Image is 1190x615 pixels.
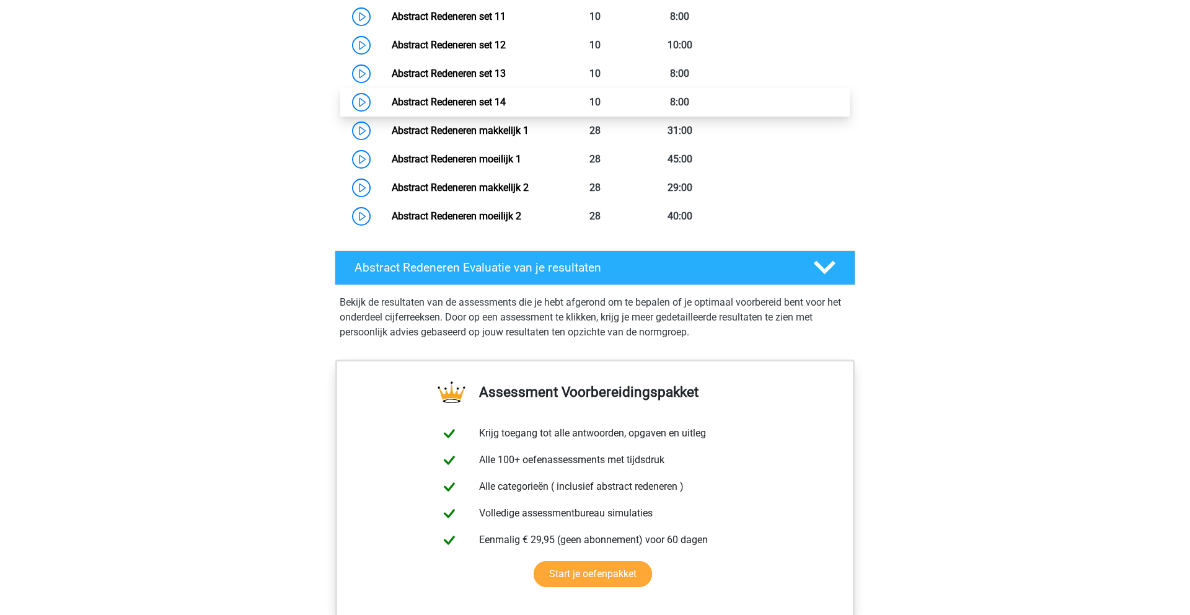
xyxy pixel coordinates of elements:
a: Abstract Redeneren set 11 [392,11,506,22]
a: Abstract Redeneren moeilijk 1 [392,153,521,165]
a: Abstract Redeneren set 14 [392,96,506,108]
a: Abstract Redeneren moeilijk 2 [392,210,521,222]
a: Abstract Redeneren makkelijk 1 [392,125,529,136]
a: Start je oefenpakket [534,561,652,587]
a: Abstract Redeneren makkelijk 2 [392,182,529,193]
a: Abstract Redeneren set 12 [392,39,506,51]
p: Bekijk de resultaten van de assessments die je hebt afgerond om te bepalen of je optimaal voorber... [340,295,850,340]
h4: Abstract Redeneren Evaluatie van je resultaten [355,260,794,275]
a: Abstract Redeneren set 13 [392,68,506,79]
a: Abstract Redeneren Evaluatie van je resultaten [330,250,860,285]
